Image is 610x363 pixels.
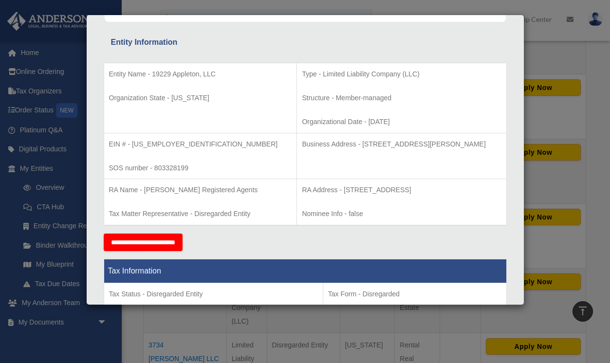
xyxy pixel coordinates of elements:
p: EIN # - [US_EMPLOYER_IDENTIFICATION_NUMBER] [109,138,292,150]
p: Type - Limited Liability Company (LLC) [302,68,501,80]
p: RA Name - [PERSON_NAME] Registered Agents [109,184,292,196]
p: Organization State - [US_STATE] [109,92,292,104]
td: Tax Period Type - Calendar Year [104,283,323,355]
p: Nominee Info - false [302,208,501,220]
th: Tax Information [104,259,506,283]
p: Entity Name - 19229 Appleton, LLC [109,68,292,80]
p: Tax Status - Disregarded Entity [109,288,318,300]
p: RA Address - [STREET_ADDRESS] [302,184,501,196]
div: Entity Information [111,36,499,49]
p: SOS number - 803328199 [109,162,292,174]
p: Tax Form - Disregarded [328,288,501,300]
p: Structure - Member-managed [302,92,501,104]
p: Tax Matter Representative - Disregarded Entity [109,208,292,220]
p: Business Address - [STREET_ADDRESS][PERSON_NAME] [302,138,501,150]
p: Organizational Date - [DATE] [302,116,501,128]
